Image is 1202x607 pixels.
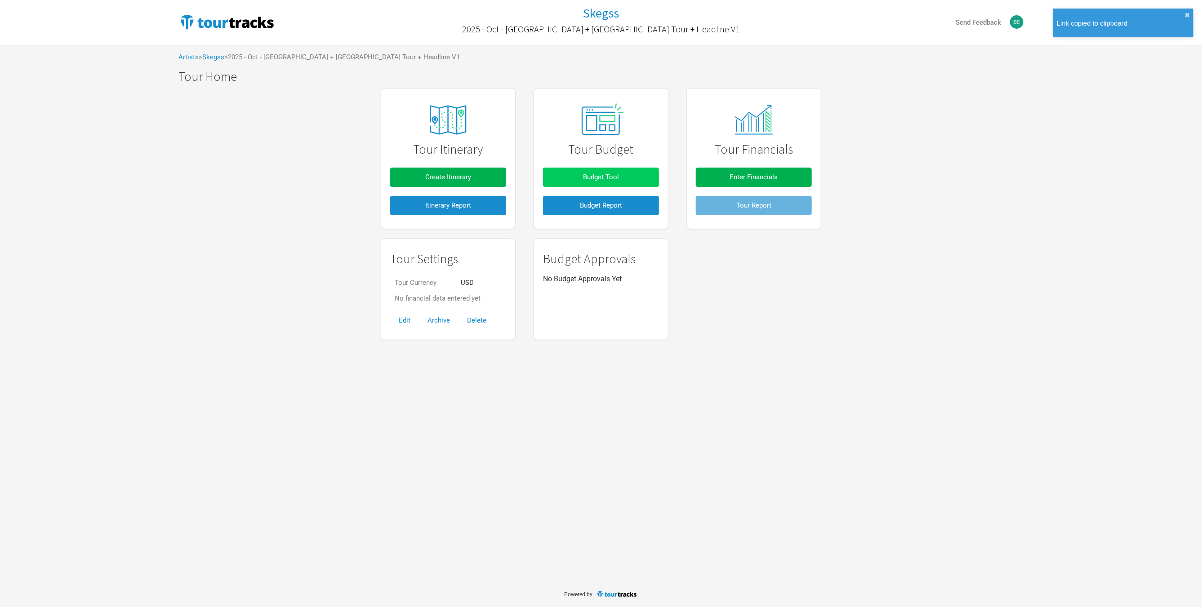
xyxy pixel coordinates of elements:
td: No financial data entered yet [390,291,485,306]
button: Create Itinerary [390,168,506,187]
a: Edit [390,316,419,324]
a: Budget Tool [543,163,659,191]
h1: Budget Approvals [543,252,659,266]
a: Skegss [202,53,224,61]
h1: Tour Settings [390,252,506,266]
button: close [1184,12,1190,18]
strong: Send Feedback [956,18,1001,27]
h2: 2025 - Oct - [GEOGRAPHIC_DATA] + [GEOGRAPHIC_DATA] Tour + Headline V1 [462,24,740,34]
h1: Tour Budget [543,142,659,156]
td: Tour Currency [390,275,456,291]
a: Itinerary Report [390,191,506,220]
button: Itinerary Report [390,196,506,215]
button: Budget Report [543,196,659,215]
a: Budget Report [543,191,659,220]
span: Budget Report [580,201,622,209]
button: Archive [419,311,459,330]
img: TourTracks [597,590,638,598]
a: 2025 - Oct - [GEOGRAPHIC_DATA] + [GEOGRAPHIC_DATA] Tour + Headline V1 [462,20,740,39]
button: Delete [459,311,495,330]
a: Tour Report [696,191,812,220]
img: tourtracks_02_icon_presets.svg [571,101,631,139]
span: Powered by [565,592,593,598]
td: USD [456,275,485,291]
img: tourtracks_14_icons_monitor.svg [730,105,778,135]
span: Enter Financials [730,173,778,181]
a: Skegss [583,6,619,20]
button: Edit [390,311,419,330]
h1: Tour Itinerary [390,142,506,156]
span: > [199,54,224,61]
img: tourtracks_icons_FA_06_icons_itinerary.svg [414,99,482,141]
h1: Tour Home [178,70,1033,84]
a: Artists [178,53,199,61]
h1: Tour Financials [696,142,812,156]
a: Create Itinerary [390,163,506,191]
span: > 2025 - Oct - [GEOGRAPHIC_DATA] + [GEOGRAPHIC_DATA] Tour + Headline V1 [224,54,460,61]
button: Enter Financials [696,168,812,187]
p: No Budget Approvals Yet [543,275,659,283]
span: Create Itinerary [425,173,471,181]
span: Itinerary Report [425,201,471,209]
span: Budget Tool [583,173,619,181]
div: Link copied to clipboard [1057,20,1184,27]
img: TourTracks [178,13,276,31]
span: Tour Report [736,201,771,209]
a: Enter Financials [696,163,812,191]
h1: Skegss [583,5,619,21]
button: Budget Tool [543,168,659,187]
img: Ben [1010,15,1024,29]
button: Tour Report [696,196,812,215]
